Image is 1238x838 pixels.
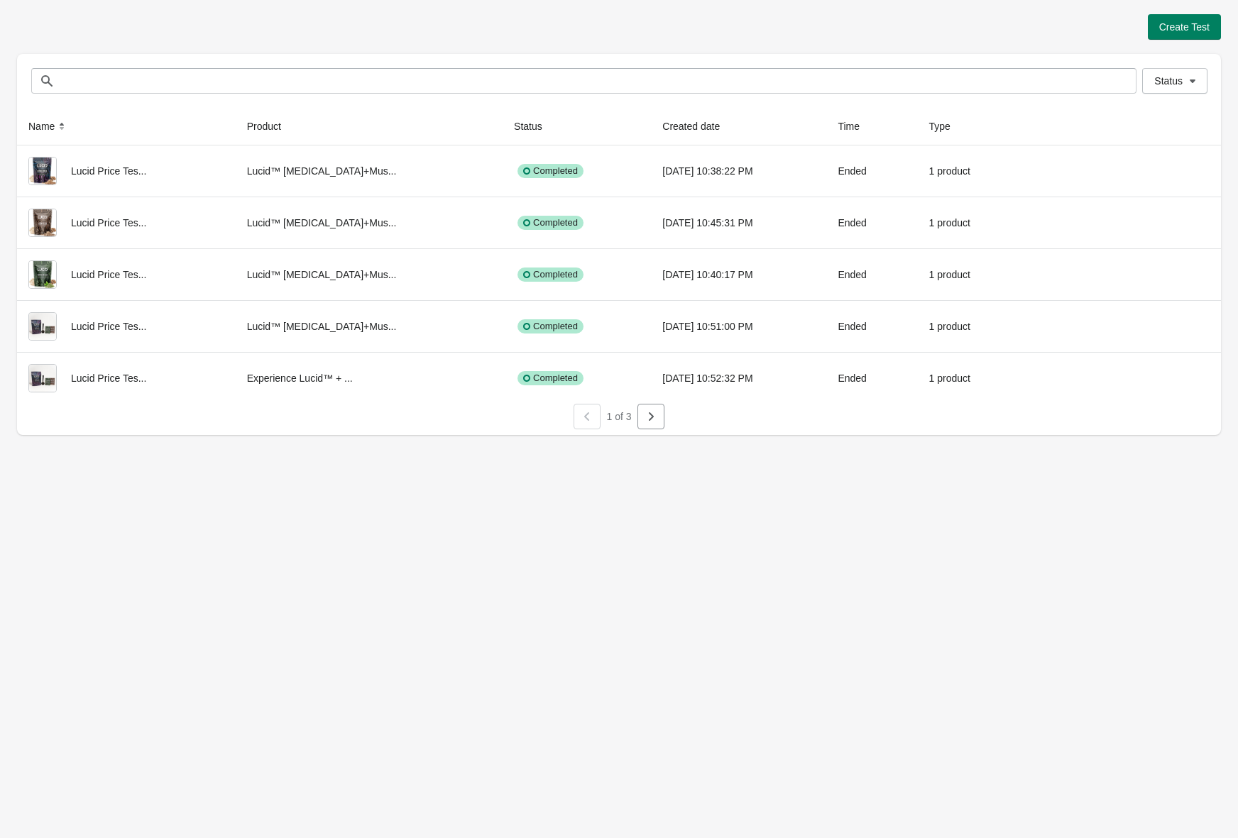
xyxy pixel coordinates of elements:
[247,157,491,185] div: Lucid™ [MEDICAL_DATA]+Mus...
[838,364,906,392] div: Ended
[517,268,584,282] div: Completed
[838,157,906,185] div: Ended
[517,164,584,178] div: Completed
[517,216,584,230] div: Completed
[71,165,146,177] span: Lucid Price Tes...
[1154,75,1183,87] span: Status
[517,319,584,333] div: Completed
[832,114,880,139] button: Time
[517,371,584,385] div: Completed
[241,114,301,139] button: Product
[1159,21,1210,33] span: Create Test
[838,260,906,289] div: Ended
[929,260,1006,289] div: 1 product
[71,269,146,280] span: Lucid Price Tes...
[929,209,1006,237] div: 1 product
[662,260,815,289] div: [DATE] 10:40:17 PM
[606,411,631,422] span: 1 of 3
[662,364,815,392] div: [DATE] 10:52:32 PM
[929,157,1006,185] div: 1 product
[247,260,491,289] div: Lucid™ [MEDICAL_DATA]+Mus...
[247,364,491,392] div: Experience Lucid™ + ...
[71,373,146,384] span: Lucid Price Tes...
[657,114,740,139] button: Created date
[662,209,815,237] div: [DATE] 10:45:31 PM
[662,312,815,341] div: [DATE] 10:51:00 PM
[508,114,562,139] button: Status
[838,312,906,341] div: Ended
[924,114,970,139] button: Type
[71,217,146,228] span: Lucid Price Tes...
[71,321,146,332] span: Lucid Price Tes...
[662,157,815,185] div: [DATE] 10:38:22 PM
[929,312,1006,341] div: 1 product
[247,312,491,341] div: Lucid™ [MEDICAL_DATA]+Mus...
[23,114,75,139] button: Name
[247,209,491,237] div: Lucid™ [MEDICAL_DATA]+Mus...
[1142,68,1207,94] button: Status
[929,364,1006,392] div: 1 product
[1148,14,1221,40] button: Create Test
[838,209,906,237] div: Ended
